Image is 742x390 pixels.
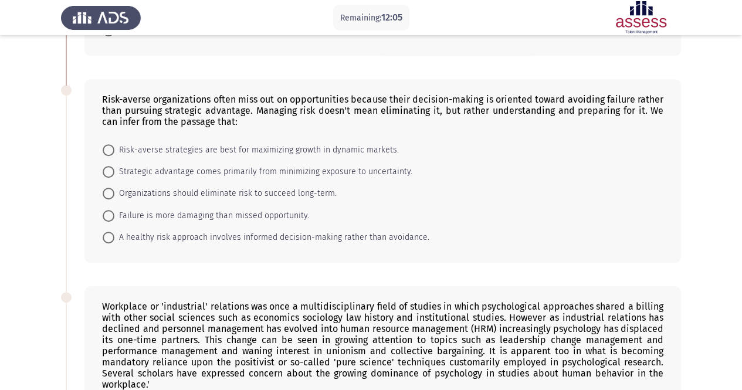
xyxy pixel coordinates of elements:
[114,230,429,245] span: A healthy risk approach involves informed decision-making rather than avoidance.
[340,11,402,25] p: Remaining:
[114,165,412,179] span: Strategic advantage comes primarily from minimizing exposure to uncertainty.
[114,143,399,157] span: Risk-averse strategies are best for maximizing growth in dynamic markets.
[114,209,309,223] span: Failure is more damaging than missed opportunity.
[61,1,141,34] img: Assess Talent Management logo
[601,1,681,34] img: Assessment logo of ASSESS English Language Assessment (3 Module) (Ad - IB)
[381,12,402,23] span: 12:05
[114,186,337,201] span: Organizations should eliminate risk to succeed long-term.
[102,94,663,127] div: Risk-averse organizations often miss out on opportunities because their decision-making is orient...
